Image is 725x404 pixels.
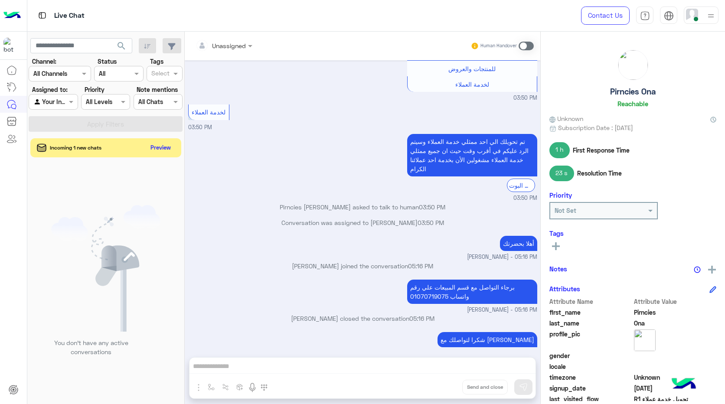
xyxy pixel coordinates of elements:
span: للمنتجات والعروض [448,65,496,72]
label: Status [98,57,117,66]
h6: Notes [549,265,567,273]
label: Assigned to: [32,85,68,94]
img: tab [640,11,650,21]
span: last_visited_flow [549,394,632,404]
p: 16/9/2025, 5:16 PM [407,280,537,304]
p: 16/9/2025, 3:50 PM [407,134,537,176]
span: locale [549,362,632,371]
span: 03:50 PM [418,219,444,226]
h6: Tags [549,229,716,237]
h6: Priority [549,191,572,199]
span: search [116,41,127,51]
span: Subscription Date : [DATE] [558,123,633,132]
h5: Pirncies Ona [610,87,656,97]
span: 05:16 PM [408,262,433,270]
h6: Attributes [549,285,580,293]
span: gender [549,351,632,360]
span: 03:50 PM [513,194,537,202]
span: 05:16 PM [409,315,434,322]
p: [PERSON_NAME] joined the conversation [188,261,537,270]
img: picture [634,329,656,351]
span: 03:50 PM [513,94,537,102]
img: notes [694,266,701,273]
span: لخدمة العملاء [192,108,225,116]
span: 23 s [549,166,574,181]
span: last_name [549,319,632,328]
button: Apply Filters [29,116,183,132]
span: Attribute Name [549,297,632,306]
span: Incoming 1 new chats [50,144,101,152]
label: Tags [150,57,163,66]
span: لخدمة العملاء [455,81,489,88]
span: [PERSON_NAME] - 05:16 PM [467,253,537,261]
p: You don’t have any active conversations [47,338,135,357]
span: timezone [549,373,632,382]
span: 03:50 PM [419,203,445,211]
span: null [634,351,717,360]
span: Pirncies [634,308,717,317]
label: Note mentions [137,85,178,94]
a: Contact Us [581,7,630,25]
button: Preview [147,141,175,154]
span: Attribute Value [634,297,717,306]
span: signup_date [549,384,632,393]
img: add [708,266,716,274]
div: Select [150,68,170,80]
span: 1 h [549,142,570,158]
a: tab [636,7,653,25]
p: 16/9/2025, 5:16 PM [438,332,537,347]
div: الرجوع الى البوت [507,179,535,192]
span: Resolution Time [577,169,622,178]
span: null [634,362,717,371]
img: profile [705,10,716,21]
img: tab [664,11,674,21]
p: Conversation was assigned to [PERSON_NAME] [188,218,537,227]
img: empty users [51,205,160,332]
span: 2025-09-16T12:47:46.577Z [634,384,717,393]
span: 03:50 PM [188,124,212,130]
h6: Reachable [617,100,648,108]
img: hulul-logo.png [669,369,699,400]
button: search [111,38,132,57]
p: 16/9/2025, 5:16 PM [500,236,537,251]
img: 322208621163248 [3,38,19,53]
button: Send and close [462,380,508,394]
span: Unknown [634,373,717,382]
img: tab [37,10,48,21]
img: picture [618,50,648,80]
span: profile_pic [549,329,632,349]
span: تحويل خدمة عملاء R1 [634,394,717,404]
small: Human Handover [480,42,517,49]
span: Unknown [549,114,583,123]
p: [PERSON_NAME] closed the conversation [188,314,537,323]
img: Logo [3,7,21,25]
span: [PERSON_NAME] - 05:16 PM [467,306,537,314]
label: Priority [85,85,105,94]
img: userImage [686,9,698,21]
p: Live Chat [54,10,85,22]
span: Ona [634,319,717,328]
span: first_name [549,308,632,317]
p: Pirncies [PERSON_NAME] asked to talk to human [188,202,537,212]
label: Channel: [32,57,56,66]
span: First Response Time [573,146,630,155]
